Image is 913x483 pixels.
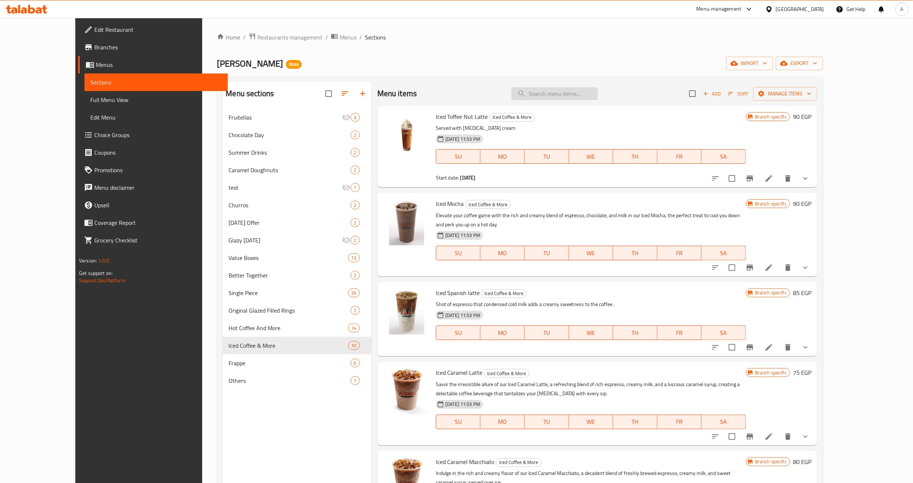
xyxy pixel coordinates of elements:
a: Choice Groups [78,126,228,144]
span: Select to update [724,260,740,275]
button: FR [657,415,702,429]
button: TU [525,149,569,164]
div: Original Glazed Filled Rings2 [223,302,371,319]
span: WE [572,151,610,162]
span: Coupons [94,148,222,157]
span: test [229,183,342,192]
span: Value Boxes [229,253,348,262]
p: Savor the irresistible allure of our Iced Caramel Latte, a refreshing blend of rich espresso, cre... [436,380,746,398]
svg: Inactive section [342,183,351,192]
svg: Show Choices [801,432,810,441]
button: sort-choices [707,170,724,187]
span: 3 [351,114,359,121]
button: FR [657,325,702,340]
span: Branch specific [752,113,790,120]
div: Chocolate Day2 [223,126,371,144]
span: TH [616,416,654,427]
span: Caramel Doughnuts [229,166,350,174]
button: WE [569,246,613,260]
li: / [325,33,328,42]
p: Served with [MEDICAL_DATA] cream [436,124,746,133]
div: items [351,201,360,210]
div: Original Glazed Filled Rings [229,306,350,315]
a: Home [217,33,240,42]
button: SA [702,325,746,340]
h2: Menu items [377,88,417,99]
svg: Show Choices [801,343,810,352]
span: SA [705,248,743,259]
button: SA [702,149,746,164]
a: Sections [84,73,228,91]
div: Hot Coffee And More [229,324,348,332]
span: Sections [90,78,222,87]
div: items [351,131,360,139]
div: Single Piece26 [223,284,371,302]
div: Churros [229,201,350,210]
h6: 90 EGP [793,112,811,122]
span: Sort [728,90,748,98]
div: Glazy [DATE]2 [223,231,371,249]
div: items [351,236,360,245]
span: TU [528,151,566,162]
a: Promotions [78,161,228,179]
div: Menu-management [697,5,742,14]
span: Upsell [94,201,222,210]
button: Sort [727,88,750,99]
button: show more [797,428,814,445]
div: Iced Coffee & More [489,113,535,122]
span: 2 [351,237,359,244]
a: Edit menu item [765,263,773,272]
span: Busy [286,61,302,67]
span: TU [528,416,566,427]
a: Menus [78,56,228,73]
span: Iced Mocha [436,198,464,209]
div: Summer Drinks [229,148,350,157]
button: SU [436,246,480,260]
div: Hot Coffee And More14 [223,319,371,337]
a: Full Menu View [84,91,228,109]
p: Shot of espresso that condensed cold milk adds a creamy sweetness to the coffee . [436,300,746,309]
span: 2 [351,202,359,209]
h6: 75 EGP [793,367,811,378]
button: TU [525,246,569,260]
div: items [351,376,360,385]
span: 2 [351,219,359,226]
div: Frappe [229,359,350,367]
span: Edit Menu [90,113,222,122]
span: Sections [365,33,386,42]
button: Add [700,88,724,99]
div: Better Together [229,271,350,280]
span: Promotions [94,166,222,174]
span: 1 [351,377,359,384]
span: FR [660,151,699,162]
svg: Show Choices [801,263,810,272]
button: Branch-specific-item [741,259,759,276]
span: 2 [351,132,359,139]
span: Chocolate Day [229,131,350,139]
li: / [243,33,246,42]
div: Iced Coffee & More10 [223,337,371,354]
button: SA [702,246,746,260]
span: SU [439,248,478,259]
button: sort-choices [707,339,724,356]
span: MO [483,328,522,338]
span: Select all sections [321,86,336,101]
span: import [732,59,767,68]
button: show more [797,259,814,276]
span: Menu disclaimer [94,183,222,192]
span: Single Piece [229,288,348,297]
div: Wednesday Offer [229,218,350,227]
button: SU [436,325,480,340]
span: Start date: [436,173,459,182]
div: items [348,288,360,297]
span: export [782,59,817,68]
span: Iced Coffee & More [496,458,541,467]
li: / [359,33,362,42]
button: delete [779,170,797,187]
span: Iced Coffee & More [482,289,527,298]
div: Iced Coffee & More [229,341,348,350]
button: SA [702,415,746,429]
h6: 85 EGP [793,288,811,298]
